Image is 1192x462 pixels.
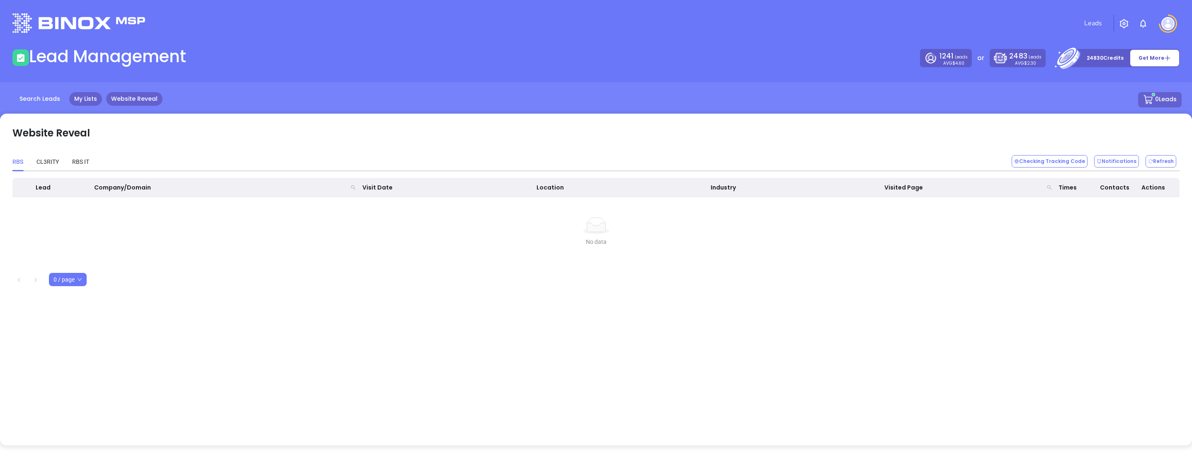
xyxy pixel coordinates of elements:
[22,237,1170,246] div: No data
[12,157,23,166] div: RBS
[940,51,968,61] p: Leads
[12,13,145,33] img: logo
[349,181,357,194] span: search
[884,183,1044,192] span: Visited Page
[359,178,533,197] th: Visit Date
[15,92,65,106] a: Search Leads
[94,183,347,192] span: Company/Domain
[17,277,22,282] span: left
[1146,155,1176,168] button: Refresh
[49,273,87,286] div: Page Size
[533,178,707,197] th: Location
[1119,19,1129,29] img: iconSetting
[1138,19,1148,29] img: iconNotification
[952,60,964,66] span: $4.60
[351,185,356,190] span: search
[1055,178,1097,197] th: Times
[29,46,186,66] h1: Lead Management
[707,178,881,197] th: Industry
[12,273,26,286] li: Previous Page
[977,53,984,63] p: or
[1094,155,1139,168] button: Notifications
[53,273,82,286] span: 0 / page
[940,51,954,61] span: 1241
[1012,155,1088,168] button: Checking Tracking Code
[1081,15,1105,32] a: Leads
[69,92,102,106] a: My Lists
[1009,51,1041,61] p: Leads
[1015,61,1036,65] p: AVG
[29,273,42,286] li: Next Page
[32,178,91,197] th: Lead
[1045,181,1054,194] span: search
[1130,49,1180,67] button: Get More
[1087,54,1124,62] p: 24830 Credits
[1009,51,1027,61] span: 2483
[943,61,964,65] p: AVG
[1047,185,1052,190] span: search
[1138,92,1182,107] button: 0Leads
[1024,60,1036,66] span: $2.30
[106,92,163,106] a: Website Reveal
[1138,178,1180,197] th: Actions
[33,277,38,282] span: right
[12,126,90,141] p: Website Reveal
[36,157,59,166] div: CL3RITY
[72,157,89,166] div: RBS IT
[12,273,26,286] button: left
[1161,17,1175,30] img: user
[1097,178,1138,197] th: Contacts
[29,273,42,286] button: right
